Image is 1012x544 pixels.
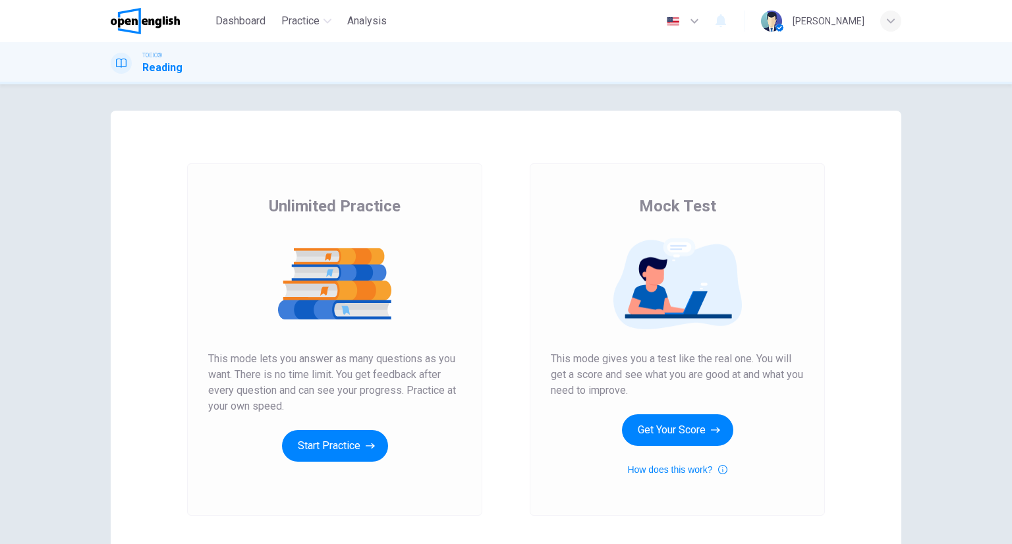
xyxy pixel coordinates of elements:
[142,51,162,60] span: TOEIC®
[627,462,727,477] button: How does this work?
[347,13,387,29] span: Analysis
[793,13,864,29] div: [PERSON_NAME]
[111,8,180,34] img: OpenEnglish logo
[665,16,681,26] img: en
[111,8,210,34] a: OpenEnglish logo
[276,9,337,33] button: Practice
[639,196,716,217] span: Mock Test
[342,9,392,33] button: Analysis
[210,9,271,33] button: Dashboard
[269,196,401,217] span: Unlimited Practice
[142,60,183,76] h1: Reading
[208,351,461,414] span: This mode lets you answer as many questions as you want. There is no time limit. You get feedback...
[761,11,782,32] img: Profile picture
[281,13,320,29] span: Practice
[215,13,266,29] span: Dashboard
[622,414,733,446] button: Get Your Score
[551,351,804,398] span: This mode gives you a test like the real one. You will get a score and see what you are good at a...
[282,430,388,462] button: Start Practice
